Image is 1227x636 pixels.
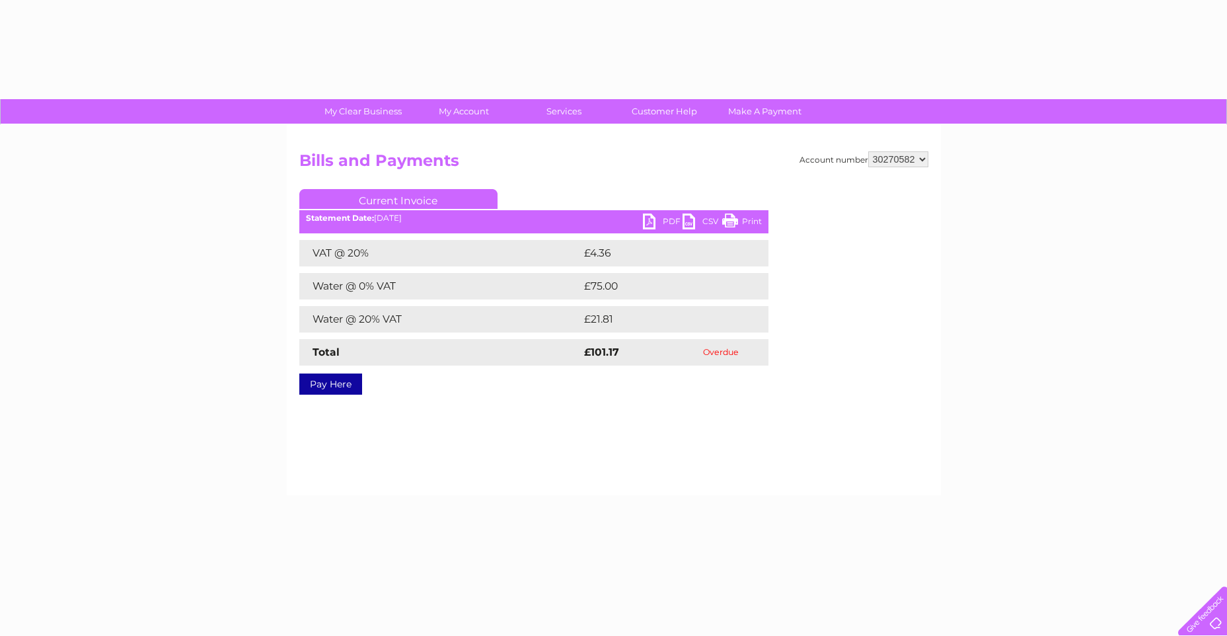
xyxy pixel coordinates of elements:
strong: Total [313,346,340,358]
a: Customer Help [610,99,719,124]
td: £75.00 [581,273,742,299]
a: CSV [683,214,722,233]
a: PDF [643,214,683,233]
div: Account number [799,151,928,167]
strong: £101.17 [584,346,619,358]
td: Water @ 20% VAT [299,306,581,333]
a: Print [722,214,762,233]
td: Water @ 0% VAT [299,273,581,299]
a: Services [509,99,618,124]
a: Make A Payment [710,99,819,124]
b: Statement Date: [306,213,374,223]
a: Pay Here [299,374,362,395]
td: VAT @ 20% [299,240,581,266]
h2: Bills and Payments [299,151,928,177]
td: £21.81 [581,306,739,333]
td: Overdue [673,339,768,366]
div: [DATE] [299,214,768,223]
a: Current Invoice [299,189,498,209]
td: £4.36 [581,240,737,266]
a: My Account [409,99,518,124]
a: My Clear Business [309,99,418,124]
